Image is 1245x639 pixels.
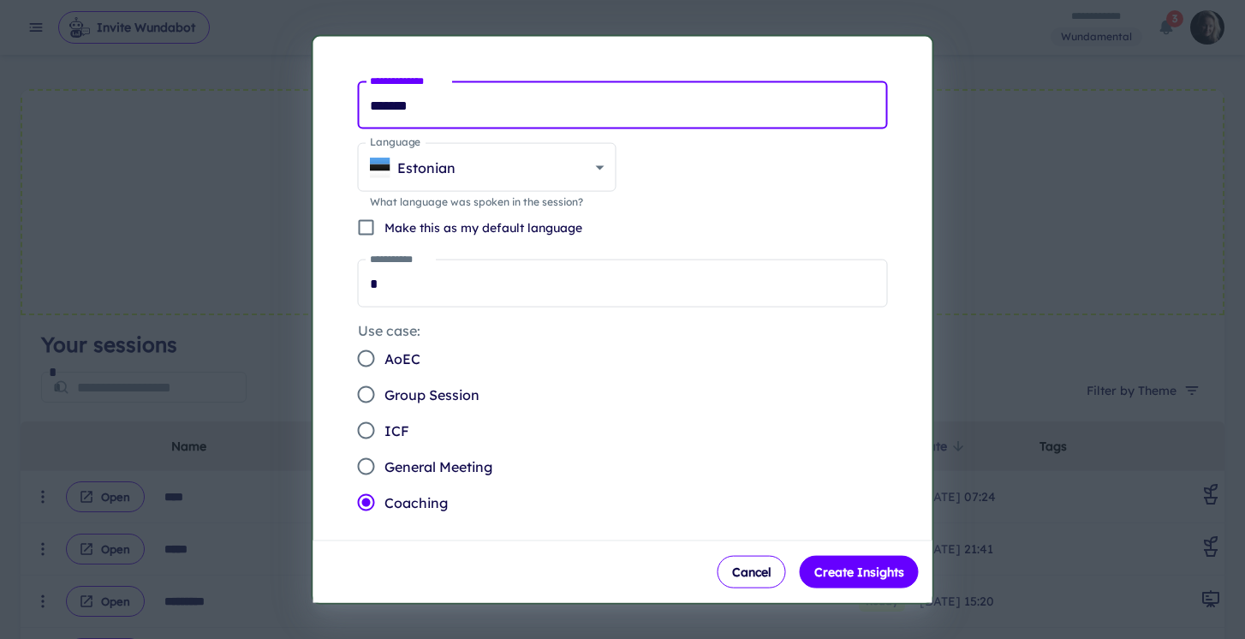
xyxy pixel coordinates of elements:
span: ICF [384,421,409,441]
p: Estonian [397,157,456,177]
span: Coaching [384,493,448,513]
legend: Use case: [358,321,420,341]
button: Cancel [718,555,786,588]
span: General Meeting [384,457,492,477]
span: Group Session [384,385,480,405]
p: What language was spoken in the session? [370,194,605,210]
p: Make this as my default language [384,218,582,237]
button: Create Insights [800,555,919,588]
img: EE [370,157,390,177]
label: Language [370,135,420,150]
span: AoEC [384,349,420,369]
